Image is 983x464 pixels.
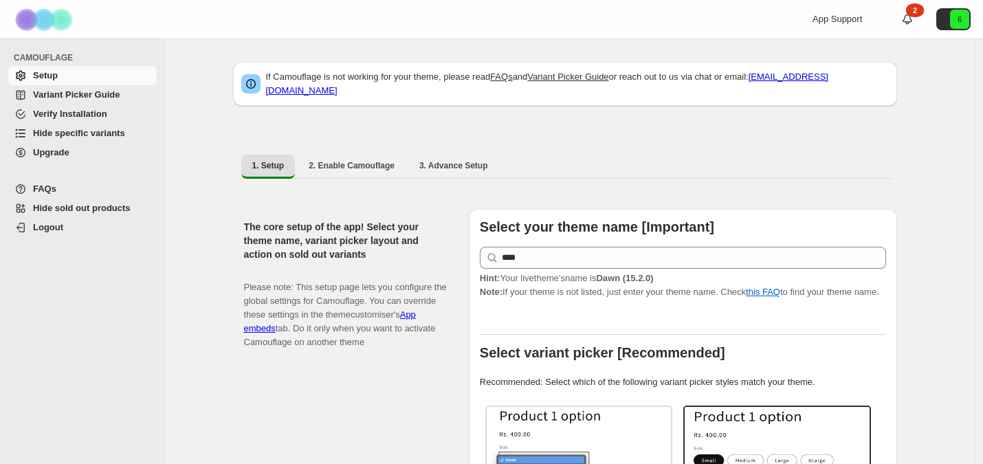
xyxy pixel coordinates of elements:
[33,147,69,157] span: Upgrade
[244,267,447,349] p: Please note: This setup page lets you configure the global settings for Camouflage. You can overr...
[33,222,63,232] span: Logout
[480,273,654,283] span: Your live theme's name is
[596,273,653,283] strong: Dawn (15.2.0)
[33,184,56,194] span: FAQs
[8,218,157,237] a: Logout
[252,160,285,171] span: 1. Setup
[33,89,120,100] span: Variant Picker Guide
[8,104,157,124] a: Verify Installation
[490,71,513,82] a: FAQs
[8,179,157,199] a: FAQs
[958,15,962,23] text: 6
[8,199,157,218] a: Hide sold out products
[527,71,608,82] a: Variant Picker Guide
[244,220,447,261] h2: The core setup of the app! Select your theme name, variant picker layout and action on sold out v...
[11,1,80,38] img: Camouflage
[33,70,58,80] span: Setup
[480,272,886,299] p: If your theme is not listed, just enter your theme name. Check to find your theme name.
[813,14,862,24] span: App Support
[480,273,500,283] strong: Hint:
[950,10,969,29] span: Avatar with initials 6
[266,70,889,98] p: If Camouflage is not working for your theme, please read and or reach out to us via chat or email:
[33,203,131,213] span: Hide sold out products
[906,3,924,17] div: 2
[8,85,157,104] a: Variant Picker Guide
[936,8,971,30] button: Avatar with initials 6
[8,143,157,162] a: Upgrade
[33,109,107,119] span: Verify Installation
[746,287,780,297] a: this FAQ
[309,160,395,171] span: 2. Enable Camouflage
[480,287,502,297] strong: Note:
[480,345,725,360] b: Select variant picker [Recommended]
[14,52,158,63] span: CAMOUFLAGE
[8,66,157,85] a: Setup
[419,160,488,171] span: 3. Advance Setup
[480,375,886,389] p: Recommended: Select which of the following variant picker styles match your theme.
[8,124,157,143] a: Hide specific variants
[480,219,714,234] b: Select your theme name [Important]
[901,12,914,26] a: 2
[33,128,125,138] span: Hide specific variants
